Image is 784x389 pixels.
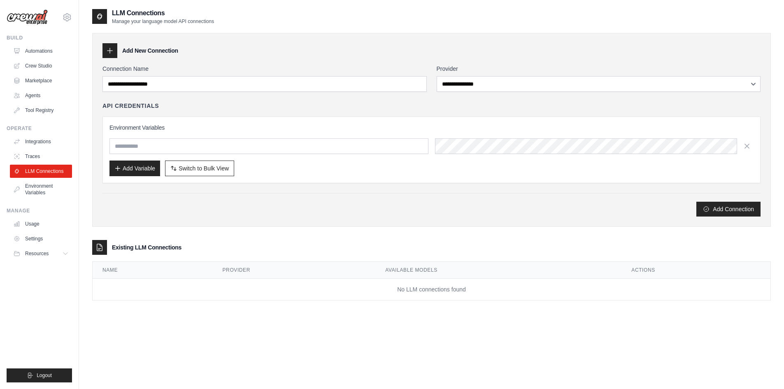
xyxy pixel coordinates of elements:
span: Logout [37,372,52,379]
label: Provider [437,65,761,73]
label: Connection Name [102,65,427,73]
h4: API Credentials [102,102,159,110]
a: Agents [10,89,72,102]
a: Automations [10,44,72,58]
div: Build [7,35,72,41]
h3: Environment Variables [109,123,754,132]
a: LLM Connections [10,165,72,178]
p: Manage your language model API connections [112,18,214,25]
img: Logo [7,9,48,25]
div: Manage [7,207,72,214]
th: Provider [213,262,376,279]
span: Resources [25,250,49,257]
a: Usage [10,217,72,231]
span: Switch to Bulk View [179,164,229,172]
button: Resources [10,247,72,260]
a: Traces [10,150,72,163]
h3: Add New Connection [122,47,178,55]
a: Environment Variables [10,179,72,199]
a: Marketplace [10,74,72,87]
h3: Existing LLM Connections [112,243,181,252]
div: Operate [7,125,72,132]
button: Add Connection [696,202,761,217]
th: Actions [621,262,770,279]
button: Logout [7,368,72,382]
a: Settings [10,232,72,245]
h2: LLM Connections [112,8,214,18]
th: Available Models [375,262,621,279]
button: Add Variable [109,161,160,176]
a: Tool Registry [10,104,72,117]
a: Integrations [10,135,72,148]
a: Crew Studio [10,59,72,72]
td: No LLM connections found [93,279,770,300]
button: Switch to Bulk View [165,161,234,176]
th: Name [93,262,213,279]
